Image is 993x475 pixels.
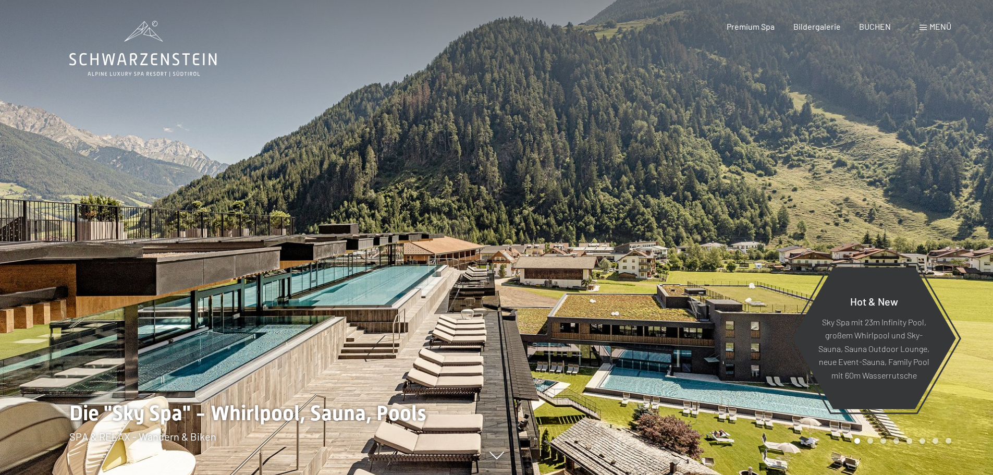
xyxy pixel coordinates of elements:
div: Carousel Pagination [851,438,951,444]
p: Sky Spa mit 23m Infinity Pool, großem Whirlpool und Sky-Sauna, Sauna Outdoor Lounge, neue Event-S... [817,315,930,382]
div: Carousel Page 6 [920,438,925,444]
div: Carousel Page 8 [946,438,951,444]
div: Carousel Page 3 [880,438,886,444]
span: Menü [929,21,951,31]
span: Hot & New [850,295,898,307]
div: Carousel Page 7 [933,438,938,444]
a: Hot & New Sky Spa mit 23m Infinity Pool, großem Whirlpool und Sky-Sauna, Sauna Outdoor Lounge, ne... [791,266,957,410]
a: Bildergalerie [793,21,841,31]
div: Carousel Page 1 (Current Slide) [854,438,860,444]
div: Carousel Page 2 [867,438,873,444]
a: Premium Spa [727,21,775,31]
div: Carousel Page 4 [893,438,899,444]
div: Carousel Page 5 [906,438,912,444]
a: BUCHEN [859,21,891,31]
